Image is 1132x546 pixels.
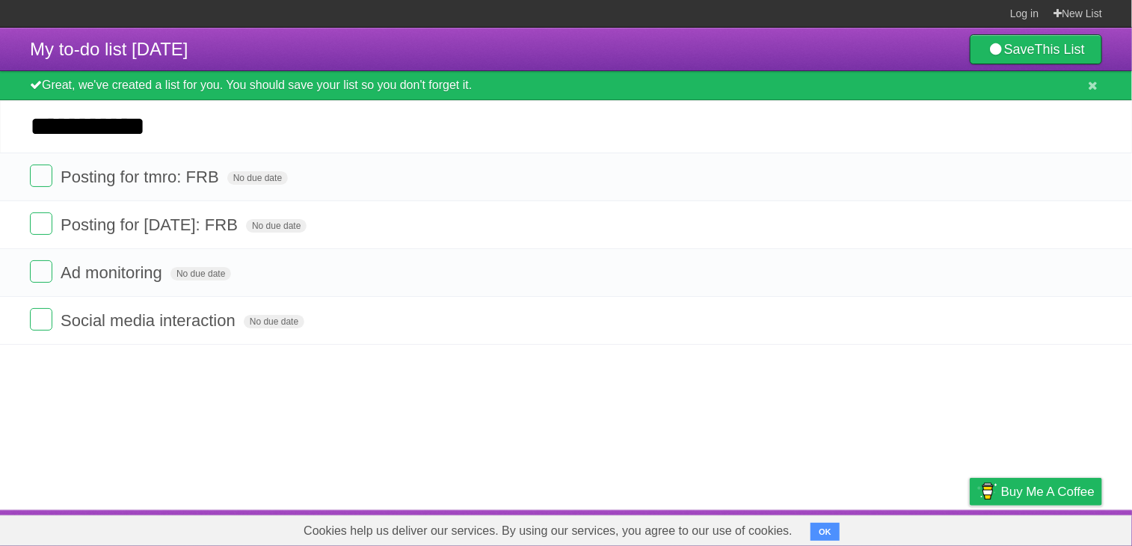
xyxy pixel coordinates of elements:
[771,514,802,542] a: About
[61,311,239,330] span: Social media interaction
[970,34,1102,64] a: SaveThis List
[61,168,223,186] span: Posting for tmro: FRB
[30,165,52,187] label: Done
[810,523,840,541] button: OK
[970,478,1102,506] a: Buy me a coffee
[244,315,304,328] span: No due date
[899,514,932,542] a: Terms
[61,263,166,282] span: Ad monitoring
[246,219,307,233] span: No due date
[1008,514,1102,542] a: Suggest a feature
[820,514,881,542] a: Developers
[61,215,242,234] span: Posting for [DATE]: FRB
[30,260,52,283] label: Done
[227,171,288,185] span: No due date
[30,212,52,235] label: Done
[977,479,997,504] img: Buy me a coffee
[950,514,989,542] a: Privacy
[30,308,52,331] label: Done
[30,39,188,59] span: My to-do list [DATE]
[1001,479,1095,505] span: Buy me a coffee
[289,516,808,546] span: Cookies help us deliver our services. By using our services, you agree to our use of cookies.
[1035,42,1085,57] b: This List
[170,267,231,280] span: No due date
